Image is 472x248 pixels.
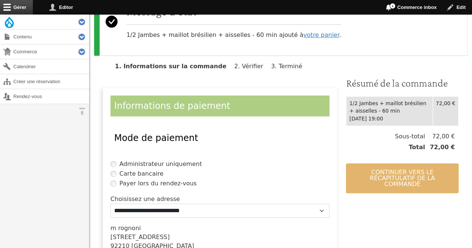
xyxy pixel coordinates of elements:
span: [STREET_ADDRESS] [110,233,170,241]
time: [DATE] 19:00 [349,116,383,122]
label: Carte bancaire [119,169,163,178]
label: Choisissez une adresse [110,195,180,204]
label: Administrateur uniquement [119,160,202,169]
div: 1/2 Jambes + maillot brésilien + aisselles - 60 min ajouté à . [126,4,341,40]
label: Payer lors du rendez-vous [119,179,197,188]
span: rognoni [118,225,141,232]
button: Orientation horizontale [75,104,89,119]
span: Mode de paiement [114,133,198,143]
span: 72,00 € [425,132,455,141]
li: Terminé [271,63,308,70]
button: Continuer vers le récapitulatif de la commande [346,163,459,193]
li: Vérifier [234,63,269,70]
h3: Résumé de la commande [346,77,459,90]
span: Informations de paiement [114,101,230,111]
span: 1 [390,3,396,9]
div: 1/2 Jambes + maillot brésilien + aisselles - 60 min [349,100,429,115]
span: m [110,225,116,232]
li: Informations sur la commande [115,63,232,70]
td: 72,00 € [432,96,458,126]
a: votre panier [303,31,339,38]
span: Total [409,143,425,152]
span: 72,00 € [425,143,455,152]
span: Sous-total [395,132,425,141]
